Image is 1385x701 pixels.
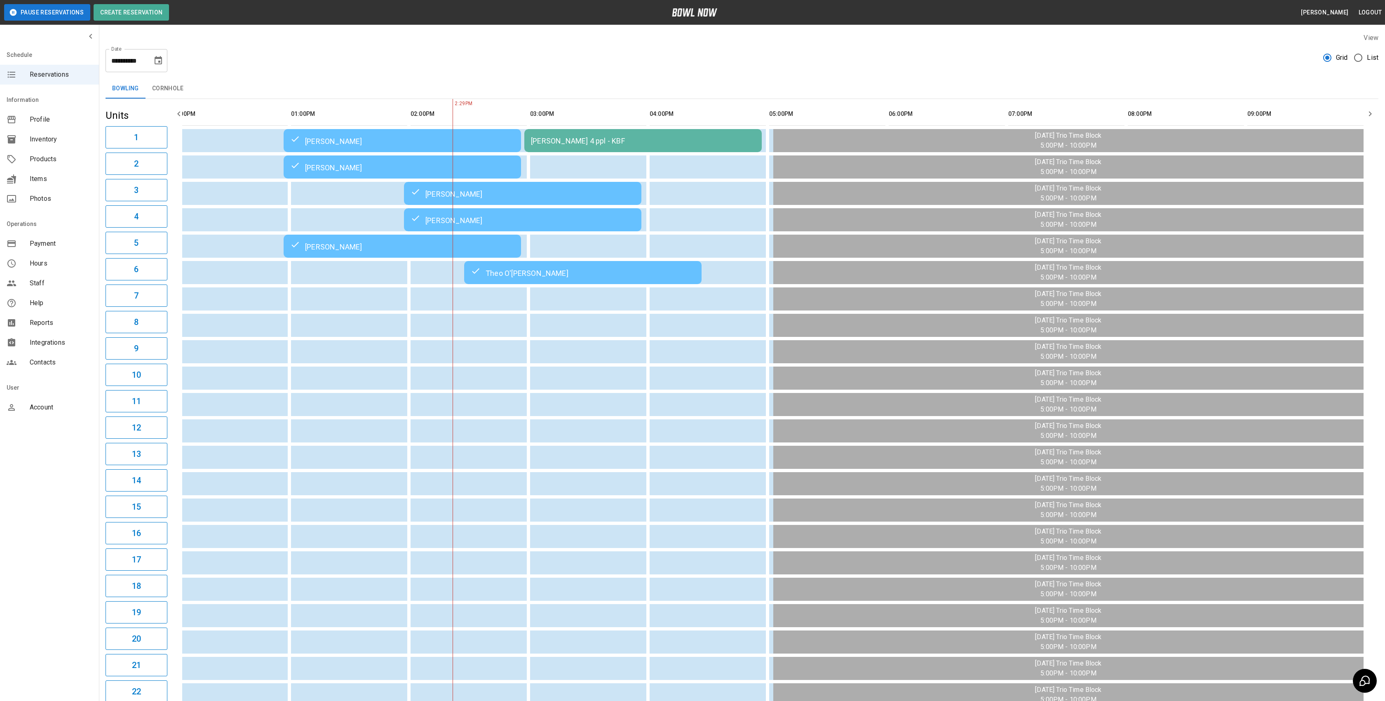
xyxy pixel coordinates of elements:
button: 19 [106,601,167,623]
span: Reports [30,318,92,328]
button: [PERSON_NAME] [1298,5,1352,20]
h6: 3 [134,183,138,197]
h6: 12 [132,421,141,434]
span: Payment [30,239,92,249]
h6: 4 [134,210,138,223]
div: [PERSON_NAME] [411,215,635,225]
span: Integrations [30,338,92,348]
div: [PERSON_NAME] [411,188,635,198]
span: Reservations [30,70,92,80]
button: Create Reservation [94,4,169,21]
button: Pause Reservations [4,4,90,21]
button: Bowling [106,79,146,99]
th: 06:00PM [889,102,1005,126]
span: Items [30,174,92,184]
button: 16 [106,522,167,544]
span: List [1367,53,1378,63]
button: 9 [106,337,167,360]
th: 07:00PM [1008,102,1124,126]
button: 2 [106,153,167,175]
span: 2:29PM [453,100,455,108]
span: Help [30,298,92,308]
button: 6 [106,258,167,280]
span: Products [30,154,92,164]
span: Grid [1336,53,1348,63]
button: 5 [106,232,167,254]
h6: 21 [132,659,141,672]
h6: 18 [132,579,141,593]
h6: 19 [132,606,141,619]
button: 3 [106,179,167,201]
button: 10 [106,364,167,386]
button: 4 [106,205,167,228]
div: inventory tabs [106,79,1378,99]
h6: 17 [132,553,141,566]
button: 13 [106,443,167,465]
img: logo [672,8,717,16]
button: 12 [106,416,167,439]
span: Photos [30,194,92,204]
button: 20 [106,628,167,650]
button: Logout [1355,5,1385,20]
h6: 15 [132,500,141,513]
div: [PERSON_NAME] [290,162,514,172]
button: 18 [106,575,167,597]
h6: 2 [134,157,138,170]
div: [PERSON_NAME] [290,136,514,146]
button: 8 [106,311,167,333]
h6: 6 [134,263,138,276]
h6: 16 [132,527,141,540]
h6: 8 [134,315,138,329]
h6: 7 [134,289,138,302]
button: 17 [106,548,167,571]
div: [PERSON_NAME] [290,241,514,251]
h6: 5 [134,236,138,249]
h6: 14 [132,474,141,487]
h5: Units [106,109,167,122]
div: [PERSON_NAME] 4 ppl - KBF [531,136,755,145]
label: View [1364,34,1378,42]
button: 1 [106,126,167,148]
h6: 9 [134,342,138,355]
h6: 22 [132,685,141,698]
button: Cornhole [146,79,190,99]
h6: 1 [134,131,138,144]
div: Theo O'[PERSON_NAME] [471,268,695,278]
span: Hours [30,259,92,268]
button: 21 [106,654,167,676]
span: Account [30,402,92,412]
span: Profile [30,115,92,125]
span: Contacts [30,358,92,367]
span: Inventory [30,134,92,144]
button: 15 [106,496,167,518]
button: 7 [106,285,167,307]
button: Choose date, selected date is Aug 5, 2025 [150,52,167,69]
span: Staff [30,278,92,288]
h6: 13 [132,447,141,461]
th: 08:00PM [1128,102,1244,126]
th: 09:00PM [1247,102,1364,126]
h6: 20 [132,632,141,645]
h6: 10 [132,368,141,381]
button: 14 [106,469,167,492]
button: 11 [106,390,167,412]
h6: 11 [132,395,141,408]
